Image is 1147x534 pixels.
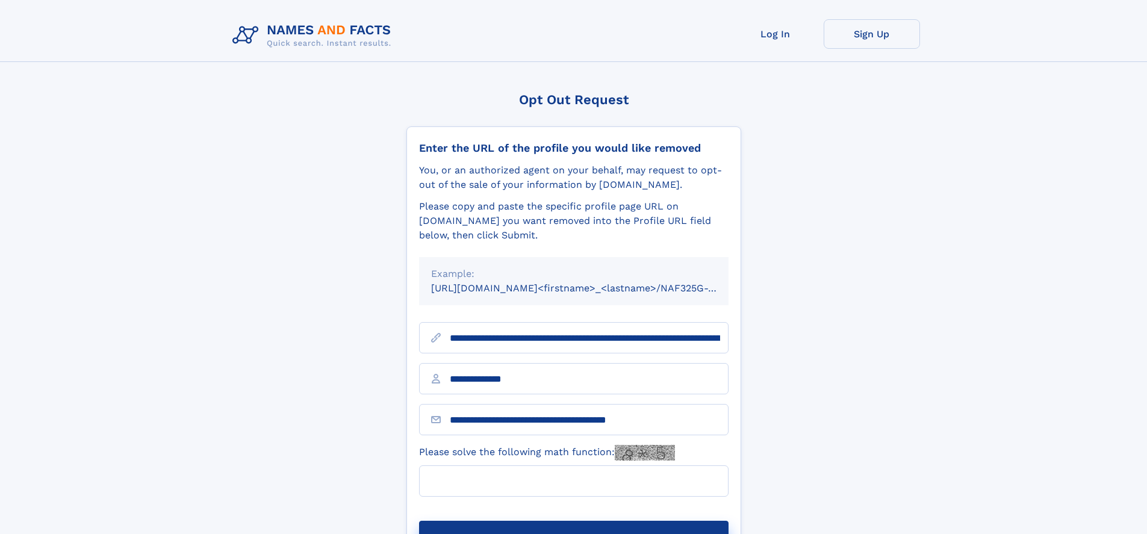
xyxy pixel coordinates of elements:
[419,199,729,243] div: Please copy and paste the specific profile page URL on [DOMAIN_NAME] you want removed into the Pr...
[431,282,751,294] small: [URL][DOMAIN_NAME]<firstname>_<lastname>/NAF325G-xxxxxxxx
[228,19,401,52] img: Logo Names and Facts
[727,19,824,49] a: Log In
[419,445,675,461] label: Please solve the following math function:
[419,141,729,155] div: Enter the URL of the profile you would like removed
[406,92,741,107] div: Opt Out Request
[431,267,716,281] div: Example:
[824,19,920,49] a: Sign Up
[419,163,729,192] div: You, or an authorized agent on your behalf, may request to opt-out of the sale of your informatio...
